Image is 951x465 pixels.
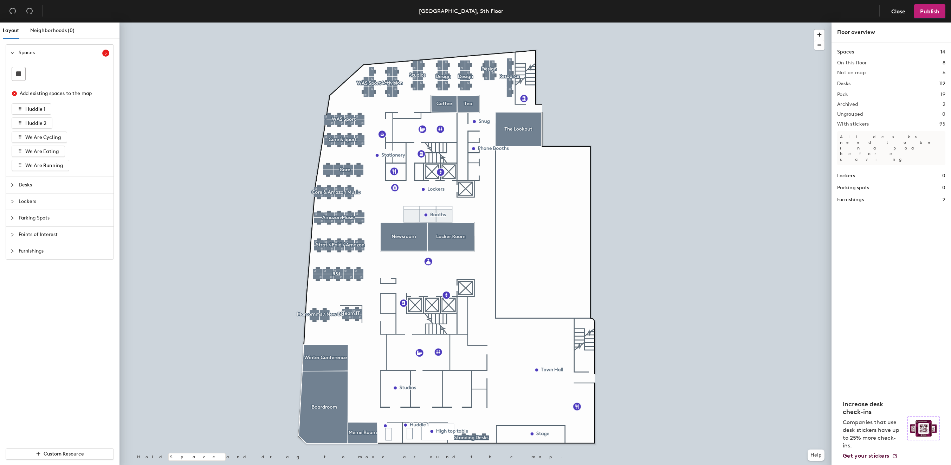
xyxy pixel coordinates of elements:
span: Points of Interest [19,227,109,243]
h2: Pods [837,92,848,97]
span: collapsed [10,249,14,253]
h2: 95 [939,121,945,127]
span: Custom Resource [44,451,84,457]
h4: Increase desk check-ins [843,400,903,416]
h1: Parking spots [837,184,869,192]
h1: Lockers [837,172,855,180]
span: We Are Eating [25,148,59,154]
button: We Are Eating [12,146,65,157]
h2: 8 [943,60,945,66]
span: Close [891,8,905,15]
span: Neighborhoods (0) [30,27,75,33]
img: Sticker logo [907,416,940,440]
h2: Archived [837,102,858,107]
h1: Desks [837,80,850,88]
button: We Are Cycling [12,132,67,143]
h1: 112 [939,80,945,88]
a: Get your stickers [843,452,898,459]
h1: 0 [942,172,945,180]
h2: Not on map [837,70,866,76]
span: Parking Spots [19,210,109,226]
span: We Are Running [25,163,63,168]
span: 5 [104,51,107,56]
div: Floor overview [837,28,945,37]
p: Companies that use desk stickers have up to 25% more check-ins. [843,419,903,450]
button: Redo (⌘ + ⇧ + Z) [22,4,37,18]
button: Close [885,4,911,18]
h1: Furnishings [837,196,864,204]
span: Spaces [19,45,102,61]
p: All desks need to be in a pod before saving [837,131,945,165]
span: Lockers [19,193,109,210]
h1: Spaces [837,48,854,56]
span: Huddle 2 [25,120,46,126]
span: Huddle 1 [25,106,45,112]
button: Publish [914,4,945,18]
h1: 0 [942,184,945,192]
h2: With stickers [837,121,869,127]
span: collapsed [10,232,14,237]
button: Custom Resource [6,448,114,460]
span: close-circle [12,91,17,96]
div: [GEOGRAPHIC_DATA], 5th Floor [419,7,503,15]
span: expanded [10,51,14,55]
span: collapsed [10,199,14,204]
span: Furnishings [19,243,109,259]
h2: 0 [942,112,945,117]
span: collapsed [10,183,14,187]
span: We Are Cycling [25,134,61,140]
div: Add existing spaces to the map [20,90,103,97]
sup: 5 [102,50,109,57]
h1: 14 [940,48,945,56]
span: Get your stickers [843,452,889,459]
h1: 2 [943,196,945,204]
span: collapsed [10,216,14,220]
button: Help [808,450,824,461]
h2: 6 [943,70,945,76]
span: Layout [3,27,19,33]
span: Desks [19,177,109,193]
h2: 19 [940,92,945,97]
h2: 2 [943,102,945,107]
button: We Are Running [12,160,69,171]
button: Huddle 2 [12,117,52,129]
span: Publish [920,8,939,15]
button: Huddle 1 [12,103,51,115]
h2: Ungrouped [837,112,863,117]
button: Undo (⌘ + Z) [6,4,20,18]
h2: On this floor [837,60,867,66]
